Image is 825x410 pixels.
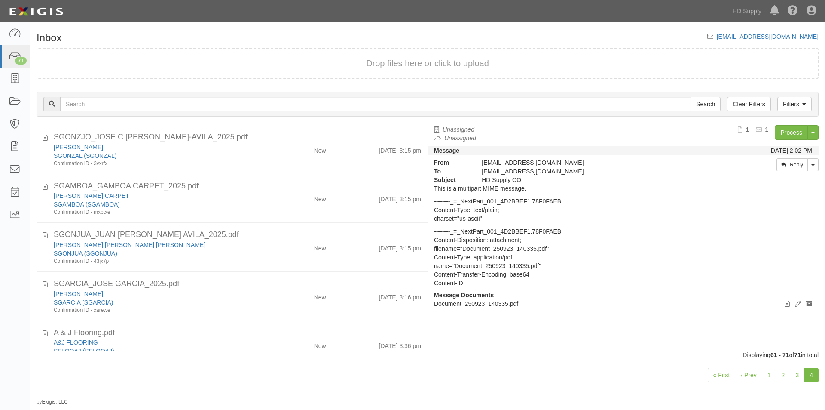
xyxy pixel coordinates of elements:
[475,158,714,167] div: [EMAIL_ADDRESS][DOMAIN_NAME]
[434,197,812,223] p: --------_=_NextPart_001_4D2BBEF1.78F0FAEB Content-Type: text/plain; charset="us-ascii"
[379,191,421,203] div: [DATE] 3:15 pm
[54,143,263,151] div: JOSE GONZALEZ
[54,209,263,216] div: Confirmation ID - mxptxe
[804,368,819,382] a: 4
[54,347,263,355] div: SFLOOAJ (SFLOOAJ)
[776,158,808,171] a: Reply
[795,301,801,307] i: Edit document
[727,97,770,111] a: Clear Filters
[475,176,714,184] div: HD Supply COI
[54,241,205,248] a: [PERSON_NAME] [PERSON_NAME] [PERSON_NAME]
[54,201,120,208] a: SGAMBOA (SGAMBOA)
[54,250,117,257] a: SGONJUA (SGONJUA)
[54,191,263,200] div: GAMBOA CARPET
[379,338,421,350] div: [DATE] 3:36 pm
[717,33,819,40] a: [EMAIL_ADDRESS][DOMAIN_NAME]
[54,339,98,346] a: A&J FLOORING
[777,97,812,111] a: Filters
[776,368,791,382] a: 2
[735,368,762,382] a: ‹ Prev
[788,6,798,16] i: Help Center - Complianz
[790,368,804,382] a: 3
[379,240,421,253] div: [DATE] 3:15 pm
[379,290,421,302] div: [DATE] 3:16 pm
[785,301,790,307] i: View
[42,399,68,405] a: Exigis, LLC
[54,151,263,160] div: SGONZAL (SGONZAL)
[794,351,801,358] b: 71
[314,240,326,253] div: New
[708,368,736,382] a: « First
[54,307,263,314] div: Confirmation ID - xarewe
[54,181,421,192] div: SGAMBOA_GAMBOA CARPET_2025.pdf
[428,167,475,176] strong: To
[434,292,494,299] strong: Message Documents
[54,229,421,240] div: SGONJUA_JUAN ALBERTO GONZALEZ AVILA_2025.pdf
[30,351,825,359] div: Displaying of in total
[54,249,263,258] div: SGONJUA (SGONJUA)
[15,57,27,65] div: 71
[314,143,326,155] div: New
[769,146,812,155] div: [DATE] 2:02 PM
[434,299,812,308] p: Document_250923_140335.pdf
[428,176,475,184] strong: Subject
[746,126,749,133] b: 1
[54,327,421,339] div: A & J Flooring.pdf
[6,4,66,19] img: logo-5460c22ac91f19d4615b14bd174203de0afe785f0fc80cf4dbbc73dc1793850b.png
[54,290,263,298] div: JOSE GARCIA
[434,184,812,193] p: This is a multipart MIME message.
[54,144,103,151] a: [PERSON_NAME]
[314,290,326,302] div: New
[775,125,808,140] a: Process
[379,143,421,155] div: [DATE] 3:15 pm
[444,135,476,142] a: Unassigned
[60,97,691,111] input: Search
[54,298,263,307] div: SGARCIA (SGARCIA)
[443,126,474,133] a: Unassigned
[54,192,129,199] a: [PERSON_NAME] CARPET
[54,278,421,290] div: SGARCIA_JOSE GARCIA_2025.pdf
[54,152,117,159] a: SGONZAL (SGONZAL)
[54,258,263,265] div: Confirmation ID - 43jx7p
[54,290,103,297] a: [PERSON_NAME]
[691,97,721,111] input: Search
[314,338,326,350] div: New
[54,338,263,347] div: A&J FLOORING
[54,200,263,209] div: SGAMBOA (SGAMBOA)
[37,32,62,43] h1: Inbox
[762,368,776,382] a: 1
[475,167,714,176] div: inbox@hdsupply.complianz.com
[728,3,766,20] a: HD Supply
[54,132,421,143] div: SGONZJO_JOSE C GONZALEZ-AVILA_2025.pdf
[366,57,489,70] button: Drop files here or click to upload
[770,351,789,358] b: 61 - 71
[434,227,812,287] p: --------_=_NextPart_001_4D2BBEF1.78F0FAEB Content-Disposition: attachment; filename="Document_250...
[434,147,459,154] strong: Message
[54,348,114,355] a: SFLOOAJ (SFLOOAJ)
[54,160,263,167] div: Confirmation ID - 3yxrfx
[54,240,263,249] div: JUAN ALBERTO GONZALEZ AVILA
[54,299,113,306] a: SGARCIA (SGARCIA)
[428,158,475,167] strong: From
[314,191,326,203] div: New
[37,398,68,406] small: by
[765,126,769,133] b: 1
[806,301,812,307] i: Archive document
